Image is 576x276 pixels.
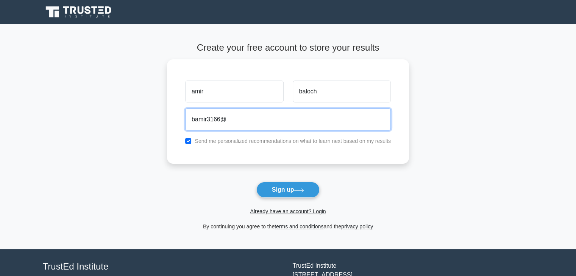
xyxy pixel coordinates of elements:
a: Already have an account? Login [250,208,326,214]
label: Send me personalized recommendations on what to learn next based on my results [195,138,391,144]
h4: Create your free account to store your results [167,42,409,53]
h4: TrustEd Institute [43,261,284,272]
input: Last name [293,81,391,102]
a: privacy policy [341,223,373,229]
input: Email [185,109,391,130]
input: First name [185,81,283,102]
button: Sign up [256,182,320,198]
a: terms and conditions [275,223,323,229]
div: By continuing you agree to the and the [162,222,414,231]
